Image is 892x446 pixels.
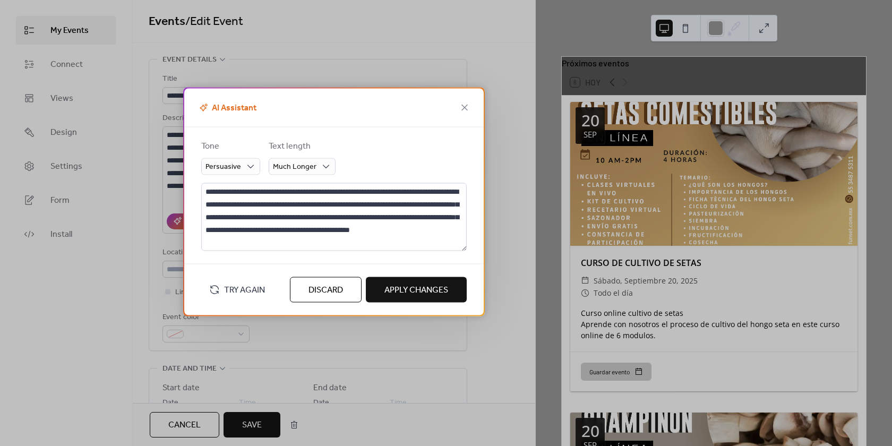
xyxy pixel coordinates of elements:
[273,159,316,174] span: Much Longer
[308,284,343,296] span: Discard
[201,280,273,299] button: Try Again
[384,284,448,296] span: Apply Changes
[366,277,467,302] button: Apply Changes
[201,140,258,152] div: Tone
[224,284,265,296] span: Try Again
[269,140,333,152] div: Text length
[205,159,241,174] span: Persuasive
[197,101,256,114] span: AI Assistant
[290,277,362,302] button: Discard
